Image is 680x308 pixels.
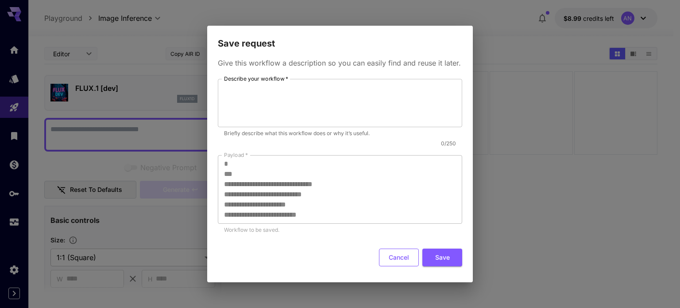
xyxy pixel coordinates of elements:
label: Payload [224,151,248,159]
h2: Save request [207,26,473,51]
label: Describe your workflow [224,75,288,82]
p: 0 / 250 [218,139,456,148]
button: Save [422,249,462,267]
button: Cancel [379,249,419,267]
p: Give this workflow a description so you can easily find and reuse it later. [218,58,462,68]
p: Briefly describe what this workflow does or why it’s useful. [224,129,456,138]
p: Workflow to be saved. [224,226,456,234]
